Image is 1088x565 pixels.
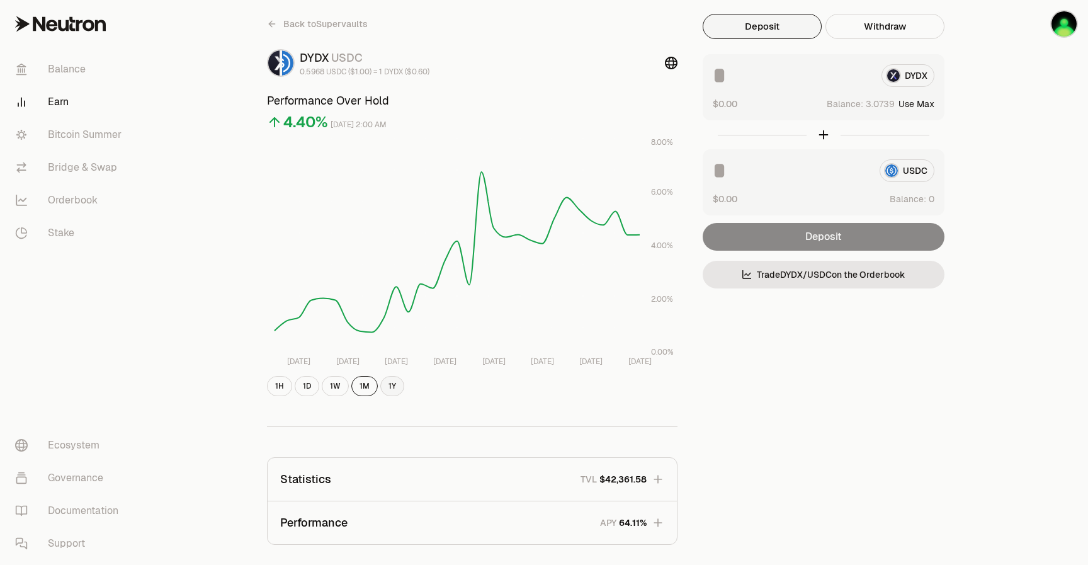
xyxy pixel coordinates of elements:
div: DYDX [300,49,429,67]
a: Earn [5,86,136,118]
a: Stake [5,217,136,249]
a: Bitcoin Summer [5,118,136,151]
button: Deposit [703,14,822,39]
a: Documentation [5,494,136,527]
tspan: 4.00% [651,241,673,251]
a: TradeDYDX/USDCon the Orderbook [703,261,944,288]
h3: Performance Over Hold [267,92,677,110]
a: Ecosystem [5,429,136,462]
button: PerformanceAPY [268,501,677,544]
button: Withdraw [825,14,944,39]
button: 1D [295,376,319,396]
tspan: [DATE] [433,357,456,367]
span: Balance: [890,193,926,205]
tspan: [DATE] [628,357,652,367]
img: Ledger 1 Pass phrase [1051,11,1077,37]
a: Support [5,527,136,560]
p: Statistics [280,471,331,488]
div: [DATE] 2:00 AM [331,118,387,132]
tspan: 2.00% [651,294,673,304]
a: Governance [5,462,136,494]
tspan: [DATE] [287,357,310,367]
img: USDC Logo [282,50,293,76]
p: APY [600,516,616,530]
tspan: 6.00% [651,187,673,197]
a: Bridge & Swap [5,151,136,184]
tspan: [DATE] [482,357,506,367]
button: StatisticsTVL$42,361.58 [268,458,677,501]
div: 0.5968 USDC ($1.00) = 1 DYDX ($0.60) [300,67,429,77]
span: Back to Supervaults [283,18,368,30]
a: Orderbook [5,184,136,217]
tspan: 8.00% [651,137,673,147]
span: Balance: [827,98,863,110]
button: 1Y [380,376,404,396]
tspan: [DATE] [385,357,408,367]
button: 1W [322,376,349,396]
button: 1H [267,376,292,396]
button: Use Max [898,98,934,110]
p: TVL [581,473,597,486]
tspan: 0.00% [651,347,674,357]
img: DYDX Logo [268,50,280,76]
tspan: [DATE] [336,357,360,367]
button: $0.00 [713,192,737,205]
p: Performance [280,514,348,532]
button: 1M [351,376,378,396]
span: $42,361.58 [599,473,647,486]
button: $0.00 [713,97,737,110]
tspan: [DATE] [579,357,603,367]
span: USDC [331,50,363,65]
a: Balance [5,53,136,86]
a: Back toSupervaults [267,14,368,34]
div: 4.40% [283,112,328,132]
tspan: [DATE] [531,357,554,367]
